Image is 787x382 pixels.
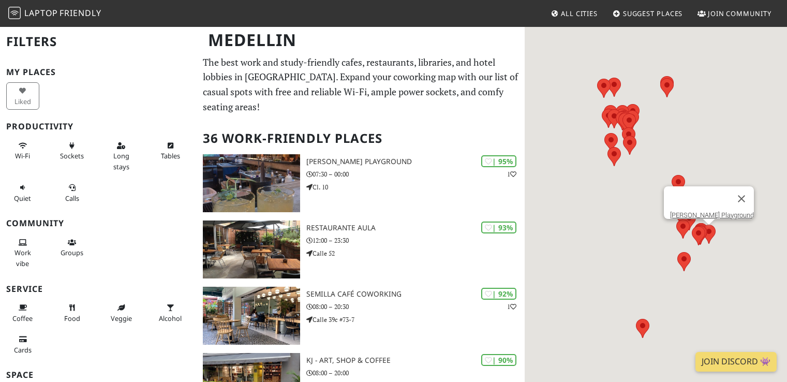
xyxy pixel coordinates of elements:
img: LaptopFriendly [8,7,21,19]
h3: Semilla Café Coworking [306,290,525,299]
a: Suggest Places [608,4,687,23]
button: Long stays [105,137,138,175]
span: Power sockets [60,151,84,160]
p: 07:30 – 00:00 [306,169,525,179]
span: Veggie [111,314,132,323]
button: Wi-Fi [6,137,39,165]
span: Work-friendly tables [161,151,180,160]
p: 12:00 – 23:30 [306,236,525,245]
p: Calle 39c #73-7 [306,315,525,325]
button: Work vibe [6,234,39,272]
a: [PERSON_NAME] Playground [670,211,754,219]
a: Semilla Café Coworking | 92% 1 Semilla Café Coworking 08:00 – 20:30 Calle 39c #73-7 [197,287,525,345]
p: The best work and study-friendly cafes, restaurants, libraries, and hotel lobbies in [GEOGRAPHIC_... [203,55,518,114]
span: Suggest Places [623,9,683,18]
h3: Service [6,284,190,294]
button: Groups [55,234,88,261]
span: Quiet [14,194,31,203]
span: Friendly [60,7,101,19]
p: 1 [507,302,516,312]
h3: Restaurante Aula [306,224,525,232]
button: Quiet [6,179,39,207]
p: 08:00 – 20:00 [306,368,525,378]
span: Join Community [708,9,771,18]
a: Join Community [693,4,776,23]
a: Join Discord 👾 [695,352,777,372]
span: Long stays [113,151,129,171]
button: Alcohol [154,299,187,327]
h3: Community [6,218,190,228]
div: | 90% [481,354,516,366]
h2: 36 Work-Friendly Places [203,123,518,154]
button: Cerrar [729,186,754,211]
span: Stable Wi-Fi [15,151,30,160]
h3: KJ - Art, Shop & Coffee [306,356,525,365]
h1: Medellin [200,26,523,54]
p: 1 [507,169,516,179]
span: Video/audio calls [65,194,79,203]
p: Cl. 10 [306,182,525,192]
button: Veggie [105,299,138,327]
button: Coffee [6,299,39,327]
img: Restaurante Aula [203,221,300,278]
a: LaptopFriendly LaptopFriendly [8,5,101,23]
h3: Space [6,370,190,380]
button: Tables [154,137,187,165]
button: Food [55,299,88,327]
h2: Filters [6,26,190,57]
h3: [PERSON_NAME] Playground [306,157,525,166]
span: Laptop [24,7,58,19]
div: | 95% [481,155,516,167]
span: Food [64,314,80,323]
button: Sockets [55,137,88,165]
a: Restaurante Aula | 93% Restaurante Aula 12:00 – 23:30 Calle 52 [197,221,525,278]
span: Credit cards [14,345,32,355]
span: Coffee [12,314,33,323]
span: Group tables [61,248,83,257]
span: All Cities [561,9,598,18]
p: 08:00 – 20:30 [306,302,525,312]
img: Semilla Café Coworking [203,287,300,345]
h3: Productivity [6,122,190,131]
img: Selina Playground [203,154,300,212]
p: Calle 52 [306,248,525,258]
div: | 93% [481,222,516,233]
div: | 92% [481,288,516,300]
span: People working [14,248,31,268]
button: Cards [6,331,39,358]
a: Selina Playground | 95% 1 [PERSON_NAME] Playground 07:30 – 00:00 Cl. 10 [197,154,525,212]
h3: My Places [6,67,190,77]
a: All Cities [546,4,602,23]
span: Alcohol [159,314,182,323]
button: Calls [55,179,88,207]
